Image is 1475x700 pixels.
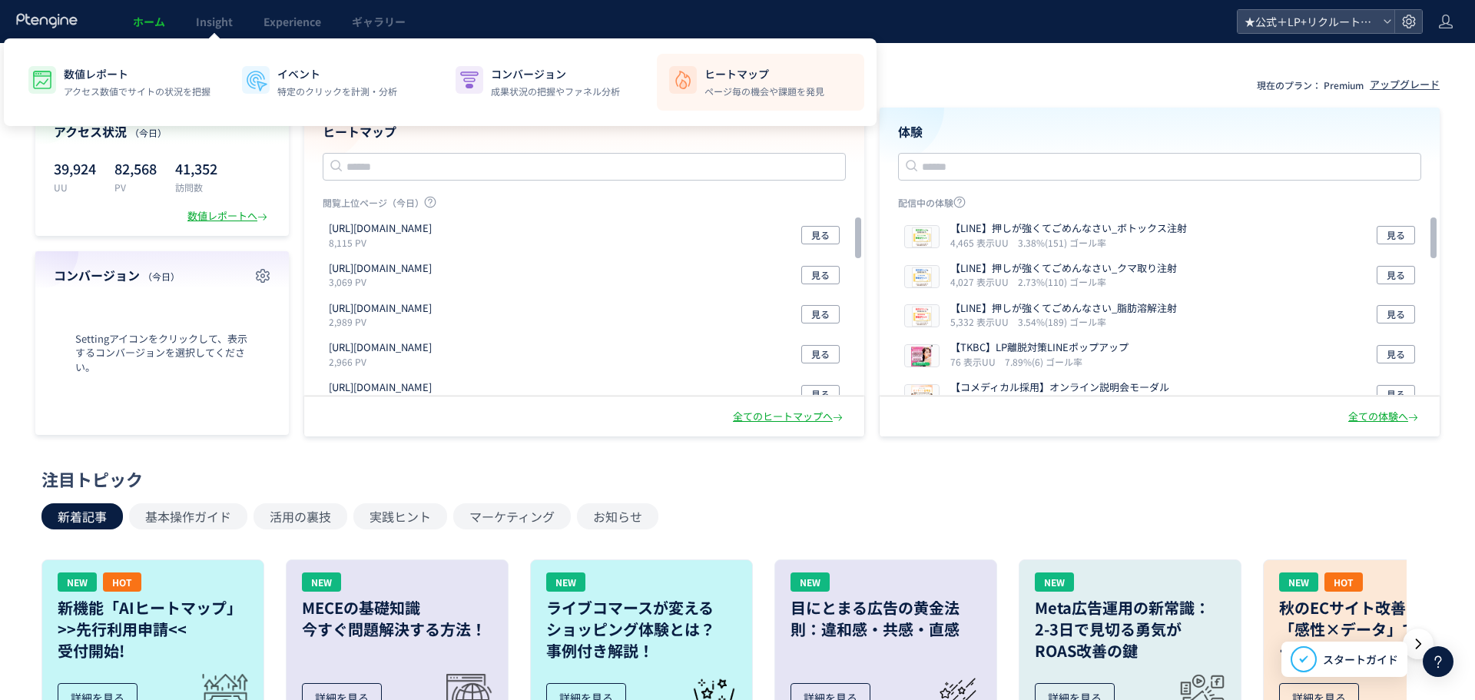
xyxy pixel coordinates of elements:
p: 39,924 [54,156,96,181]
h4: コンバージョン [54,267,270,284]
button: お知らせ [577,503,658,529]
div: 数値レポートへ [187,209,270,224]
h4: アクセス状況 [54,123,270,141]
p: イベント [277,66,397,81]
p: コンバージョン [491,66,620,81]
i: 4,027 表示UU [950,275,1015,288]
div: HOT [1324,572,1363,592]
p: UU [54,181,96,194]
h4: 体験 [898,123,1421,141]
p: 現在のプラン： Premium [1257,78,1364,91]
span: スタートガイド [1323,652,1398,668]
p: 8,115 PV [329,236,438,249]
i: 4,465 表示UU [950,236,1015,249]
p: 配信中の体験 [898,196,1421,215]
span: 見る [1387,345,1405,363]
img: 05c71f355b1a9885595423ba6093a0711748835404390.png [905,226,939,247]
p: ページ毎の機会や課題を発見 [704,85,824,98]
div: NEW [302,572,341,592]
p: 2,863 PV [329,395,438,408]
i: 3.38%(151) ゴール率 [1018,236,1106,249]
p: 訪問数 [175,181,217,194]
i: 2.73%(110) ゴール率 [1018,275,1106,288]
img: da6b62a4711f4726e531e087d077273e1758504907026.png [905,345,939,367]
button: 新着記事 [41,503,123,529]
div: HOT [103,572,141,592]
h4: ヒートマップ [323,123,846,141]
p: 82,568 [114,156,157,181]
p: 2,966 PV [329,355,438,368]
div: 注目トピック [41,467,1426,491]
h3: 新機能「AIヒートマップ」 >>先行利用申請<< 受付開始! [58,597,248,662]
h3: 秋のECサイト改善ガイド｜「感性×データ」でユーザーを動かす [1279,597,1470,662]
span: Experience [264,14,321,29]
p: 【LINE】押しが強くてごめんなさい_クマ取り注射 [950,261,1177,276]
p: https://fastnail.app/search/result [329,261,432,276]
p: https://tcb-beauty.net/menu/coupon_zero_002 [329,340,432,355]
p: 41,352 [175,156,217,181]
p: https://fastnail.app [329,221,432,236]
p: 【TKBC】LP離脱対策LINEポップアップ [950,340,1129,355]
p: アクセス数値でサイトの状況を把握 [64,85,210,98]
h3: ライブコマースが変える ショッピング体験とは？ 事例付き解説！ [546,597,737,662]
span: （今日） [130,126,167,139]
span: 見る [811,266,830,284]
p: 【LINE】押しが強くてごめんなさい_ボトックス注射 [950,221,1187,236]
p: 【コメディカル採用】オンライン説明会モーダル [950,380,1169,395]
span: ギャラリー [352,14,406,29]
span: 見る [811,226,830,244]
button: 見る [801,266,840,284]
div: NEW [791,572,830,592]
p: PV [114,181,157,194]
p: 数値レポート [64,66,210,81]
i: 76 表示UU [950,355,1002,368]
span: 見る [811,345,830,363]
span: Insight [196,14,233,29]
p: 成果状況の把握やファネル分析 [491,85,620,98]
button: 実践ヒント [353,503,447,529]
button: 基本操作ガイド [129,503,247,529]
p: 特定のクリックを計測・分析 [277,85,397,98]
p: 【LINE】押しが強くてごめんなさい_脂肪溶解注射 [950,301,1177,316]
button: 見る [801,385,840,403]
div: NEW [1035,572,1074,592]
img: 2e599314711d81987a20ac51941281061758503822924.png [905,385,939,406]
button: 見る [1377,385,1415,403]
p: https://t-c-b-biyougeka.com [329,380,432,395]
button: 見る [801,345,840,363]
span: Settingアイコンをクリックして、表示するコンバージョンを選択してください。 [54,332,270,375]
span: 見る [811,385,830,403]
div: NEW [1279,572,1318,592]
span: 見る [1387,266,1405,284]
button: 見る [1377,305,1415,323]
span: 見る [1387,385,1405,403]
p: ヒートマップ [704,66,824,81]
i: 3.54%(189) ゴール率 [1018,315,1106,328]
span: （今日） [143,270,180,283]
p: https://tcb-beauty.net/menu/bnls-diet [329,301,432,316]
span: 見る [811,305,830,323]
h3: MECEの基礎知識 今すぐ問題解決する方法！ [302,597,492,640]
button: 見る [1377,226,1415,244]
div: NEW [58,572,97,592]
h3: Meta広告運用の新常識： 2-3日で見切る勇気が ROAS改善の鍵 [1035,597,1225,662]
i: 7.89%(6) ゴール率 [1005,355,1082,368]
span: ★公式＋LP+リクルート+BS+FastNail+TKBC [1240,10,1377,33]
div: NEW [546,572,585,592]
p: 2,989 PV [329,315,438,328]
button: 見る [1377,266,1415,284]
div: アップグレード [1370,78,1440,92]
p: 3,069 PV [329,275,438,288]
span: 見る [1387,226,1405,244]
button: 見る [1377,345,1415,363]
i: 64,326 表示UU [950,395,1014,408]
span: ホーム [133,14,165,29]
img: 2ddfef6507fdc2a24215cfed2029ffd01748835229503.png [905,305,939,327]
div: 全ての体験へ [1348,410,1421,424]
h3: 目にとまる広告の黄金法則：違和感・共感・直感 [791,597,981,640]
button: 見る [801,226,840,244]
button: 見る [801,305,840,323]
p: 閲覧上位ページ（今日） [323,196,846,215]
span: 見る [1387,305,1405,323]
button: マーケティング [453,503,571,529]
